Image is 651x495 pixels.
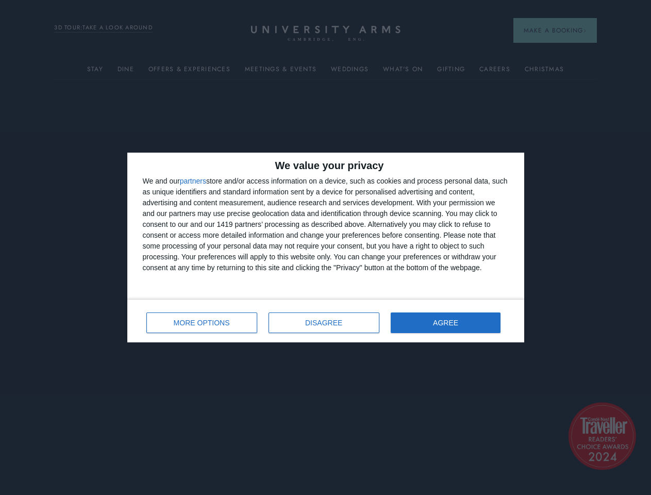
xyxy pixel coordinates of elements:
button: AGREE [391,312,501,333]
div: We and our store and/or access information on a device, such as cookies and process personal data... [143,176,509,273]
button: MORE OPTIONS [146,312,257,333]
button: partners [180,177,206,185]
span: DISAGREE [305,319,342,326]
div: qc-cmp2-ui [127,153,524,342]
button: DISAGREE [269,312,379,333]
span: AGREE [433,319,458,326]
h2: We value your privacy [143,160,509,171]
span: MORE OPTIONS [174,319,230,326]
